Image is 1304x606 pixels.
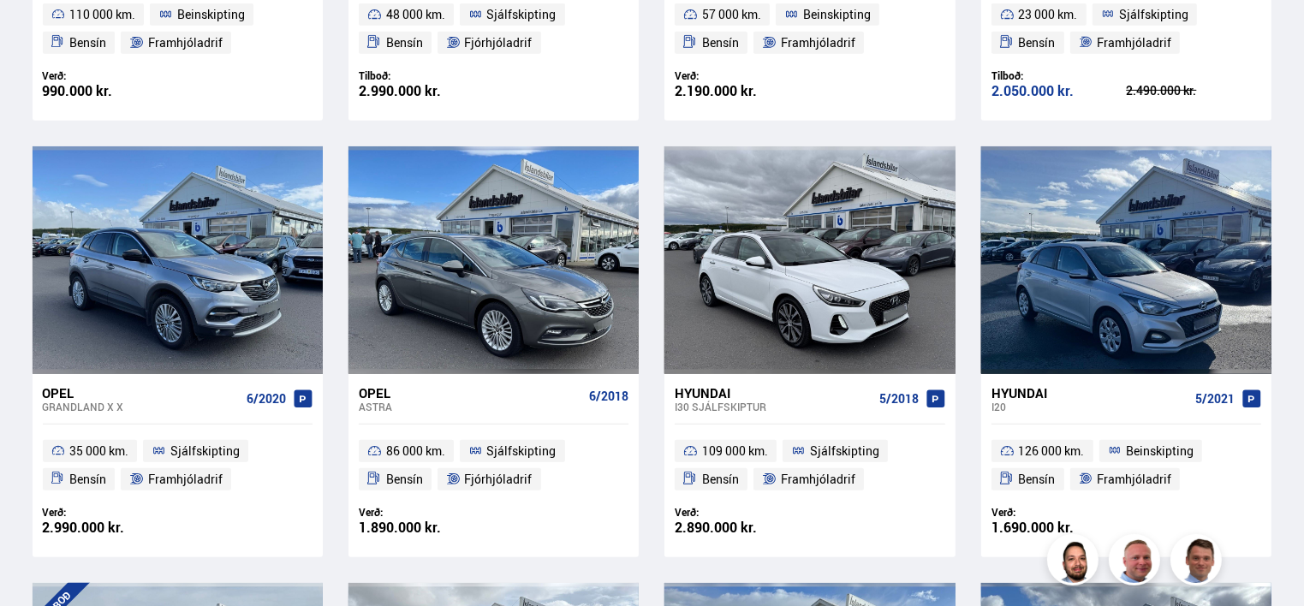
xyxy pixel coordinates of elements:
[1119,4,1188,25] span: Sjálfskipting
[675,401,872,413] div: i30 SJÁLFSKIPTUR
[170,441,240,461] span: Sjálfskipting
[1111,537,1163,588] img: siFngHWaQ9KaOqBr.png
[487,441,557,461] span: Sjálfskipting
[702,441,768,461] span: 109 000 km.
[148,33,223,53] span: Framhjóladrif
[991,84,1127,98] div: 2.050.000 kr.
[359,69,494,82] div: Tilboð:
[43,520,178,535] div: 2.990.000 kr.
[69,4,135,25] span: 110 000 km.
[991,69,1127,82] div: Tilboð:
[981,374,1271,557] a: Hyundai i20 5/2021 126 000 km. Beinskipting Bensín Framhjóladrif Verð: 1.690.000 kr.
[465,469,533,490] span: Fjórhjóladrif
[1019,33,1056,53] span: Bensín
[1195,392,1235,406] span: 5/2021
[991,506,1127,519] div: Verð:
[991,385,1188,401] div: Hyundai
[43,84,178,98] div: 990.000 kr.
[1050,537,1101,588] img: nhp88E3Fdnt1Opn2.png
[664,374,955,557] a: Hyundai i30 SJÁLFSKIPTUR 5/2018 109 000 km. Sjálfskipting Bensín Framhjóladrif Verð: 2.890.000 kr.
[675,506,810,519] div: Verð:
[1097,33,1171,53] span: Framhjóladrif
[1019,4,1078,25] span: 23 000 km.
[675,520,810,535] div: 2.890.000 kr.
[386,4,445,25] span: 48 000 km.
[879,392,919,406] span: 5/2018
[69,441,128,461] span: 35 000 km.
[177,4,245,25] span: Beinskipting
[43,69,178,82] div: Verð:
[69,33,106,53] span: Bensín
[386,441,445,461] span: 86 000 km.
[1019,441,1085,461] span: 126 000 km.
[465,33,533,53] span: Fjórhjóladrif
[386,469,423,490] span: Bensín
[359,401,582,413] div: ASTRA
[43,401,240,413] div: Grandland X X
[1126,441,1194,461] span: Beinskipting
[675,385,872,401] div: Hyundai
[247,392,286,406] span: 6/2020
[991,520,1127,535] div: 1.690.000 kr.
[386,33,423,53] span: Bensín
[781,33,855,53] span: Framhjóladrif
[702,33,739,53] span: Bensín
[359,84,494,98] div: 2.990.000 kr.
[33,374,323,557] a: Opel Grandland X X 6/2020 35 000 km. Sjálfskipting Bensín Framhjóladrif Verð: 2.990.000 kr.
[359,385,582,401] div: Opel
[359,520,494,535] div: 1.890.000 kr.
[1019,469,1056,490] span: Bensín
[1126,85,1261,97] div: 2.490.000 kr.
[148,469,223,490] span: Framhjóladrif
[348,374,639,557] a: Opel ASTRA 6/2018 86 000 km. Sjálfskipting Bensín Fjórhjóladrif Verð: 1.890.000 kr.
[43,506,178,519] div: Verð:
[14,7,65,58] button: Opna LiveChat spjallviðmót
[675,84,810,98] div: 2.190.000 kr.
[1173,537,1224,588] img: FbJEzSuNWCJXmdc-.webp
[359,506,494,519] div: Verð:
[589,389,628,403] span: 6/2018
[69,469,106,490] span: Bensín
[1097,469,1171,490] span: Framhjóladrif
[803,4,871,25] span: Beinskipting
[781,469,855,490] span: Framhjóladrif
[487,4,557,25] span: Sjálfskipting
[43,385,240,401] div: Opel
[991,401,1188,413] div: i20
[702,469,739,490] span: Bensín
[702,4,761,25] span: 57 000 km.
[675,69,810,82] div: Verð:
[810,441,879,461] span: Sjálfskipting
